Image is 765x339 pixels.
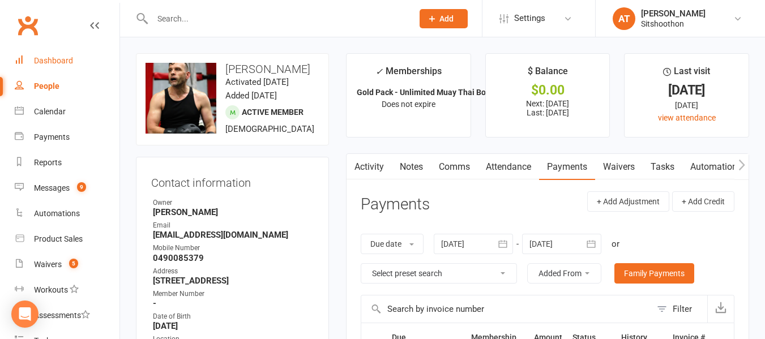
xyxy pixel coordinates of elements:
div: Address [153,266,314,277]
a: Product Sales [15,226,119,252]
div: [DATE] [635,84,738,96]
a: Calendar [15,99,119,125]
h3: [PERSON_NAME] [146,63,319,75]
a: Automations [15,201,119,226]
i: ✓ [375,66,383,77]
strong: - [153,298,314,308]
div: Payments [34,132,70,141]
div: Product Sales [34,234,83,243]
a: Assessments [15,303,119,328]
strong: 0490085379 [153,253,314,263]
strong: [PERSON_NAME] [153,207,314,217]
button: + Add Credit [672,191,734,212]
span: 5 [69,259,78,268]
p: Next: [DATE] Last: [DATE] [496,99,600,117]
div: Messages [34,183,70,192]
strong: [DATE] [153,321,314,331]
strong: Gold Pack - Unlimited Muay Thai Boxing [357,88,501,97]
div: Last visit [663,64,710,84]
a: Workouts [15,277,119,303]
div: Date of Birth [153,311,314,322]
div: Sitshoothon [641,19,706,29]
span: 9 [77,182,86,192]
button: Add [420,9,468,28]
a: Tasks [643,154,682,180]
div: $0.00 [496,84,600,96]
a: Clubworx [14,11,42,40]
div: or [612,237,619,251]
input: Search by invoice number [361,295,651,323]
a: Waivers 5 [15,252,119,277]
div: Calendar [34,107,66,116]
span: Settings [514,6,545,31]
a: Dashboard [15,48,119,74]
time: Activated [DATE] [225,77,289,87]
span: Does not expire [382,100,435,109]
div: People [34,81,59,91]
div: Automations [34,209,80,218]
a: Activity [347,154,392,180]
strong: [EMAIL_ADDRESS][DOMAIN_NAME] [153,230,314,240]
div: AT [613,7,635,30]
button: Due date [361,234,424,254]
div: Reports [34,158,62,167]
span: Active member [242,108,304,117]
div: Assessments [34,311,90,320]
div: Waivers [34,260,62,269]
a: Automations [682,154,750,180]
a: Attendance [478,154,539,180]
a: People [15,74,119,99]
a: Payments [539,154,595,180]
div: [PERSON_NAME] [641,8,706,19]
div: Member Number [153,289,314,299]
a: view attendance [658,113,716,122]
div: Workouts [34,285,68,294]
a: Waivers [595,154,643,180]
h3: Payments [361,196,430,213]
strong: [STREET_ADDRESS] [153,276,314,286]
a: Family Payments [614,263,694,284]
div: Owner [153,198,314,208]
div: $ Balance [528,64,568,84]
button: Added From [527,263,601,284]
div: Email [153,220,314,231]
input: Search... [149,11,405,27]
button: Filter [651,295,707,323]
a: Messages 9 [15,175,119,201]
time: Added [DATE] [225,91,277,101]
a: Comms [431,154,478,180]
div: Mobile Number [153,243,314,254]
h3: Contact information [151,172,314,189]
span: [DEMOGRAPHIC_DATA] [225,124,314,134]
div: Dashboard [34,56,73,65]
div: Filter [673,302,692,316]
div: [DATE] [635,99,738,111]
a: Reports [15,150,119,175]
button: + Add Adjustment [587,191,669,212]
img: image1723538465.png [146,63,216,134]
a: Notes [392,154,431,180]
a: Payments [15,125,119,150]
div: Open Intercom Messenger [11,301,39,328]
div: Memberships [375,64,442,85]
span: Add [439,14,454,23]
